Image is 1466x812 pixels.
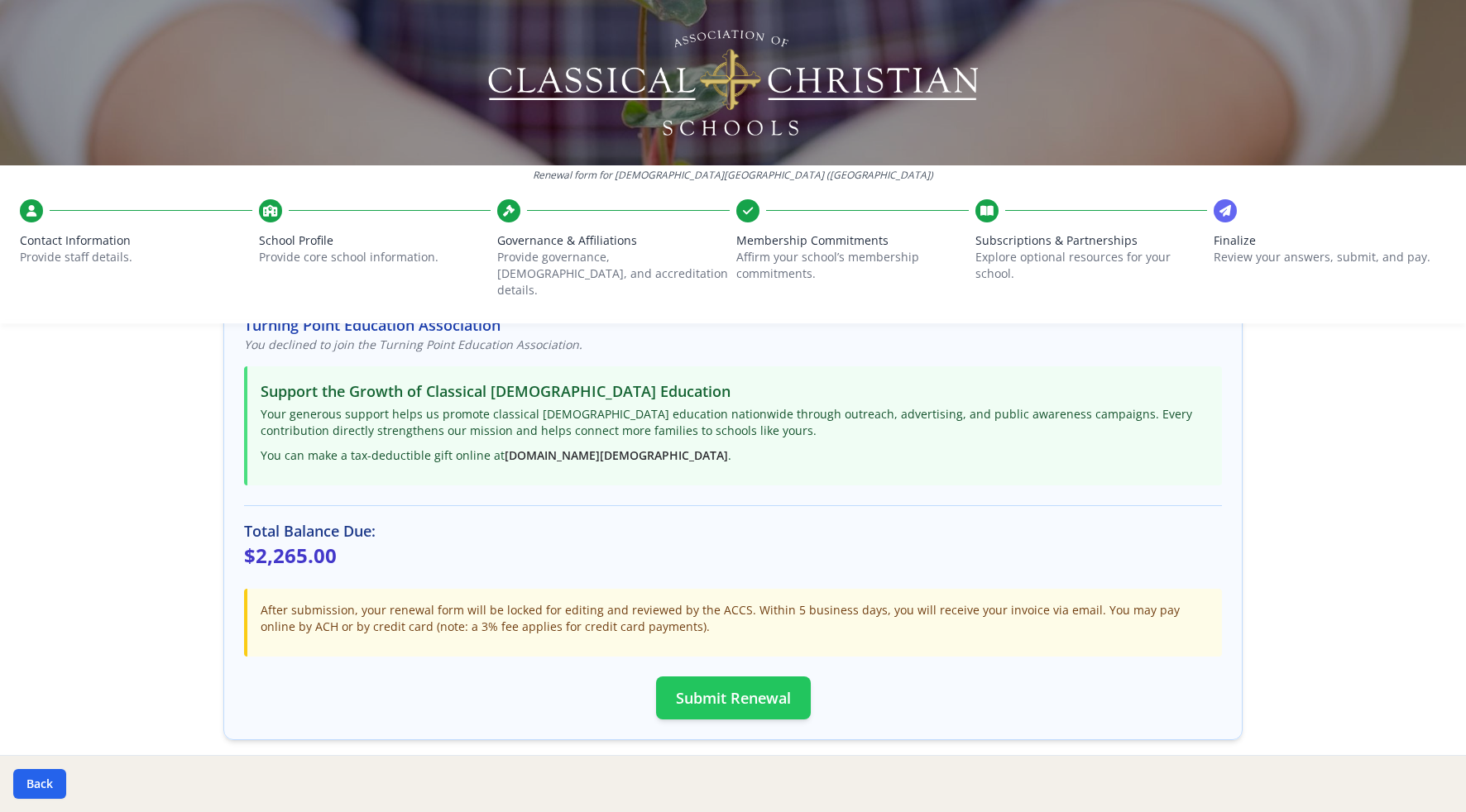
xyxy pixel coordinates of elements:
[505,447,728,463] a: [DOMAIN_NAME][DEMOGRAPHIC_DATA]
[1214,249,1446,265] p: Review your answers, submit, and pay.
[261,406,1209,439] p: Your generous support helps us promote classical [DEMOGRAPHIC_DATA] education nationwide through ...
[497,249,730,299] p: Provide governance, [DEMOGRAPHIC_DATA], and accreditation details.
[244,519,1222,542] h3: Total Balance Due:
[259,232,491,249] span: School Profile
[497,232,730,249] span: Governance & Affiliations
[244,337,1222,353] p: You declined to join the Turning Point Education Association.
[259,249,491,265] p: Provide core school information.
[261,380,1209,403] h3: Support the Growth of Classical [DEMOGRAPHIC_DATA] Education
[20,232,252,249] span: Contact Information
[486,25,981,141] img: Logo
[20,249,252,265] p: Provide staff details.
[736,232,969,249] span: Membership Commitments
[244,542,1222,569] p: $2,265.00
[975,232,1208,249] span: Subscriptions & Partnerships
[261,602,1209,635] p: After submission, your renewal form will be locked for editing and reviewed by the ACCS. Within 5...
[975,249,1208,282] p: Explore optional resources for your school.
[736,249,969,282] p: Affirm your school’s membership commitments.
[1214,232,1446,249] span: Finalize
[656,676,811,719] button: Submit Renewal
[261,447,1209,464] p: You can make a tax-deductible gift online at .
[13,769,66,799] button: Back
